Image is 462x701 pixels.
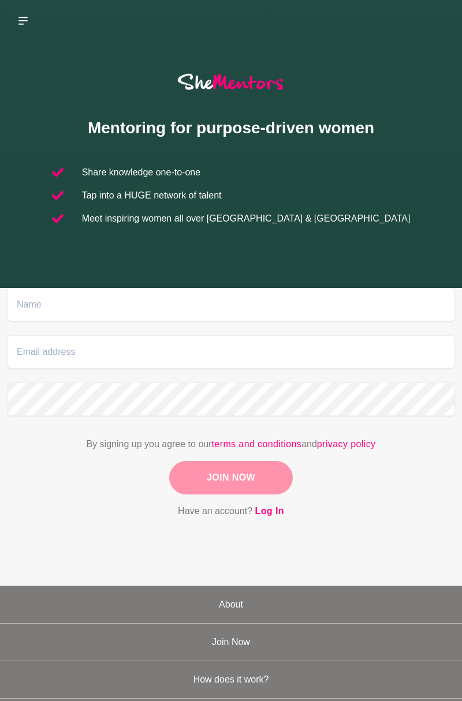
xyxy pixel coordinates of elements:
[255,504,284,519] a: Log In
[212,437,302,452] a: terms and conditions
[82,212,411,226] p: Meet inspiring women all over [GEOGRAPHIC_DATA] & [GEOGRAPHIC_DATA]
[7,504,455,519] p: Have an account?
[317,437,376,452] a: privacy policy
[7,335,455,369] input: Email address
[82,189,222,203] p: Tap into a HUGE network of talent
[16,437,446,452] p: By signing up you agree to our and
[7,288,455,321] input: Name
[82,166,200,179] p: Share knowledge one-to-one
